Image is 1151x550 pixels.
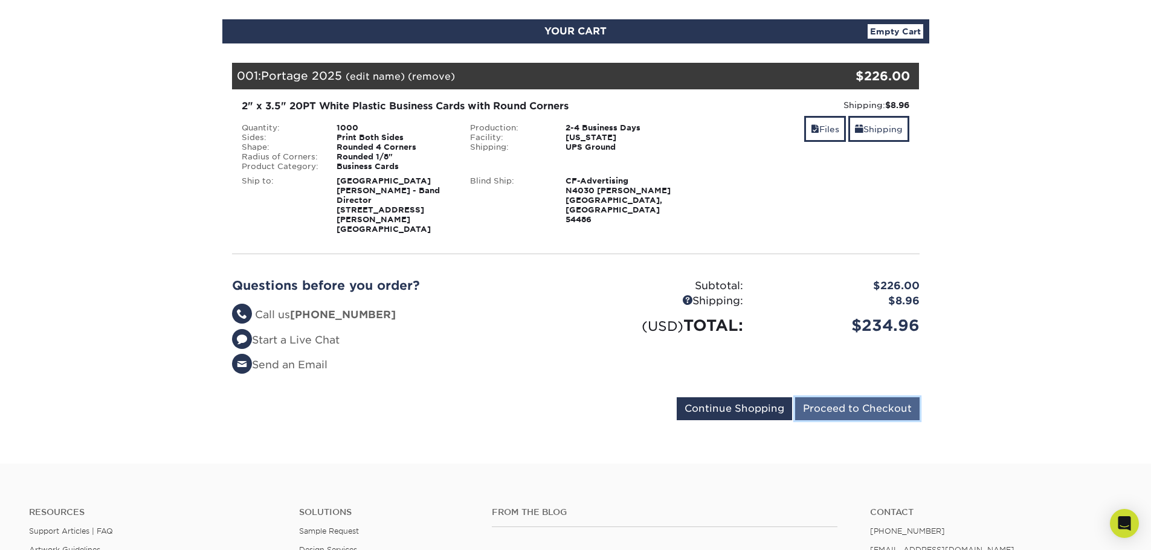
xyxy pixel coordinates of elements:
[576,314,752,337] div: TOTAL:
[327,123,461,133] div: 1000
[233,142,328,152] div: Shape:
[576,293,752,309] div: Shipping:
[868,24,923,39] a: Empty Cart
[566,176,671,224] strong: CF-Advertising N4030 [PERSON_NAME] [GEOGRAPHIC_DATA], [GEOGRAPHIC_DATA] 54486
[576,278,752,294] div: Subtotal:
[544,25,607,37] span: YOUR CART
[233,133,328,142] div: Sides:
[337,176,440,234] strong: [GEOGRAPHIC_DATA] [PERSON_NAME] - Band Director [STREET_ADDRESS][PERSON_NAME] [GEOGRAPHIC_DATA]
[232,359,327,371] a: Send an Email
[29,507,281,517] h4: Resources
[232,63,805,89] div: 001:
[677,397,792,420] input: Continue Shopping
[261,69,342,82] span: Portage 2025
[556,133,690,142] div: [US_STATE]
[805,67,911,85] div: $226.00
[752,278,929,294] div: $226.00
[1110,509,1139,538] div: Open Intercom Messenger
[233,176,328,234] div: Ship to:
[461,123,556,133] div: Production:
[3,513,103,546] iframe: Google Customer Reviews
[327,142,461,152] div: Rounded 4 Corners
[642,318,683,334] small: (USD)
[233,152,328,162] div: Radius of Corners:
[461,176,556,225] div: Blind Ship:
[408,71,455,82] a: (remove)
[752,293,929,309] div: $8.96
[870,507,1122,517] a: Contact
[327,162,461,171] div: Business Cards
[461,133,556,142] div: Facility:
[492,507,837,517] h4: From the Blog
[346,71,405,82] a: (edit name)
[855,124,863,134] span: shipping
[461,142,556,152] div: Shipping:
[804,116,846,142] a: Files
[242,99,681,114] div: 2" x 3.5" 20PT White Plastic Business Cards with Round Corners
[885,100,909,110] strong: $8.96
[848,116,909,142] a: Shipping
[327,133,461,142] div: Print Both Sides
[233,123,328,133] div: Quantity:
[299,507,474,517] h4: Solutions
[232,278,567,293] h2: Questions before you order?
[233,162,328,171] div: Product Category:
[795,397,920,420] input: Proceed to Checkout
[556,142,690,152] div: UPS Ground
[327,152,461,162] div: Rounded 1/8"
[290,309,396,321] strong: [PHONE_NUMBER]
[556,123,690,133] div: 2-4 Business Days
[299,526,359,536] a: Sample Request
[232,334,340,346] a: Start a Live Chat
[232,307,567,323] li: Call us
[752,314,929,337] div: $234.96
[811,124,819,134] span: files
[699,99,910,111] div: Shipping:
[870,526,945,536] a: [PHONE_NUMBER]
